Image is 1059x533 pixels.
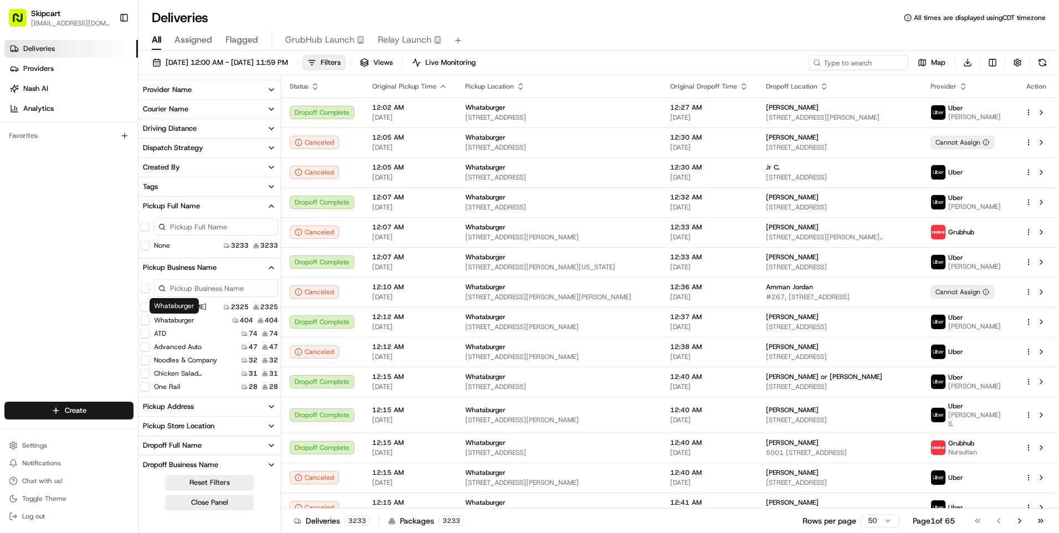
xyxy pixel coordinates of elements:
[766,82,818,91] span: Dropoff Location
[290,166,339,179] div: Canceled
[948,313,963,322] span: Uber
[143,460,218,470] div: Dropoff Business Name
[670,312,748,321] span: 12:37 AM
[913,515,955,526] div: Page 1 of 65
[766,498,819,507] span: [PERSON_NAME]
[766,163,780,172] span: Jr C.
[249,356,258,365] span: 32
[766,233,912,242] span: [STREET_ADDRESS][PERSON_NAME][PERSON_NAME]
[766,293,912,301] span: #267, [STREET_ADDRESS]
[290,225,339,239] div: Canceled
[372,233,448,242] span: [DATE]
[439,516,464,526] div: 3233
[260,241,278,250] span: 3233
[670,382,748,391] span: [DATE]
[465,133,506,142] span: Whataburger
[766,203,912,212] span: [STREET_ADDRESS]
[766,103,819,112] span: [PERSON_NAME]
[465,342,506,351] span: Whataburger
[948,193,963,202] span: Uber
[372,263,448,271] span: [DATE]
[948,253,963,262] span: Uber
[23,84,48,94] span: Nash AI
[465,113,652,122] span: [STREET_ADDRESS]
[670,253,748,262] span: 12:33 AM
[931,345,945,359] img: uber-new-logo.jpeg
[94,162,102,171] div: 💻
[1025,82,1048,91] div: Action
[138,197,280,216] button: Pickup Full Name
[188,109,202,122] button: Start new chat
[670,173,748,182] span: [DATE]
[948,473,963,482] span: Uber
[670,133,748,142] span: 12:30 AM
[465,143,652,152] span: [STREET_ADDRESS]
[4,100,138,117] a: Analytics
[165,475,254,490] button: Reset Filters
[249,342,258,351] span: 47
[948,439,974,448] span: Grubhub
[138,177,280,196] button: Tags
[670,438,748,447] span: 12:40 AM
[372,406,448,414] span: 12:15 AM
[465,163,506,172] span: Whataburger
[766,342,819,351] span: [PERSON_NAME]
[670,283,748,291] span: 12:36 AM
[670,342,748,351] span: 12:38 AM
[4,127,133,145] div: Favorites
[290,501,339,514] button: Canceled
[766,372,882,381] span: [PERSON_NAME] or [PERSON_NAME]
[948,347,963,356] span: Uber
[23,104,54,114] span: Analytics
[154,316,194,325] label: Whataburger
[465,352,652,361] span: [STREET_ADDRESS][PERSON_NAME]
[766,322,912,331] span: [STREET_ADDRESS]
[138,436,280,455] button: Dropoff Full Name
[931,470,945,485] img: uber-new-logo.jpeg
[766,416,912,424] span: [STREET_ADDRESS]
[931,136,994,149] button: Cannot Assign
[154,279,278,297] input: Pickup Business Name
[766,468,819,477] span: [PERSON_NAME]
[407,55,481,70] button: Live Monitoring
[372,478,448,487] span: [DATE]
[294,515,370,526] div: Deliveries
[152,33,161,47] span: All
[23,44,55,54] span: Deliveries
[766,223,819,232] span: [PERSON_NAME]
[465,103,506,112] span: Whataburger
[154,356,217,365] label: Noodles & Company
[766,438,819,447] span: [PERSON_NAME]
[22,441,47,450] span: Settings
[465,293,652,301] span: [STREET_ADDRESS][PERSON_NAME][PERSON_NAME]
[372,322,448,331] span: [DATE]
[249,329,258,338] span: 74
[465,468,506,477] span: Whataburger
[766,193,819,202] span: [PERSON_NAME]
[670,263,748,271] span: [DATE]
[670,498,748,507] span: 12:41 AM
[766,312,819,321] span: [PERSON_NAME]
[803,515,856,526] p: Rows per page
[766,263,912,271] span: [STREET_ADDRESS]
[372,82,436,91] span: Original Pickup Time
[4,455,133,471] button: Notifications
[766,382,912,391] span: [STREET_ADDRESS]
[670,416,748,424] span: [DATE]
[948,168,963,177] span: Uber
[372,438,448,447] span: 12:15 AM
[11,106,31,126] img: 1736555255976-a54dd68f-1ca7-489b-9aae-adbdc363a1c4
[372,293,448,301] span: [DATE]
[931,82,957,91] span: Provider
[166,58,288,68] span: [DATE] 12:00 AM - [DATE] 11:59 PM
[38,117,140,126] div: We're available if you need us!
[38,106,182,117] div: Start new chat
[265,316,278,325] span: 404
[290,285,339,299] div: Canceled
[670,322,748,331] span: [DATE]
[65,406,86,416] span: Create
[22,512,45,521] span: Log out
[465,223,506,232] span: Whataburger
[670,406,748,414] span: 12:40 AM
[143,85,192,95] div: Provider Name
